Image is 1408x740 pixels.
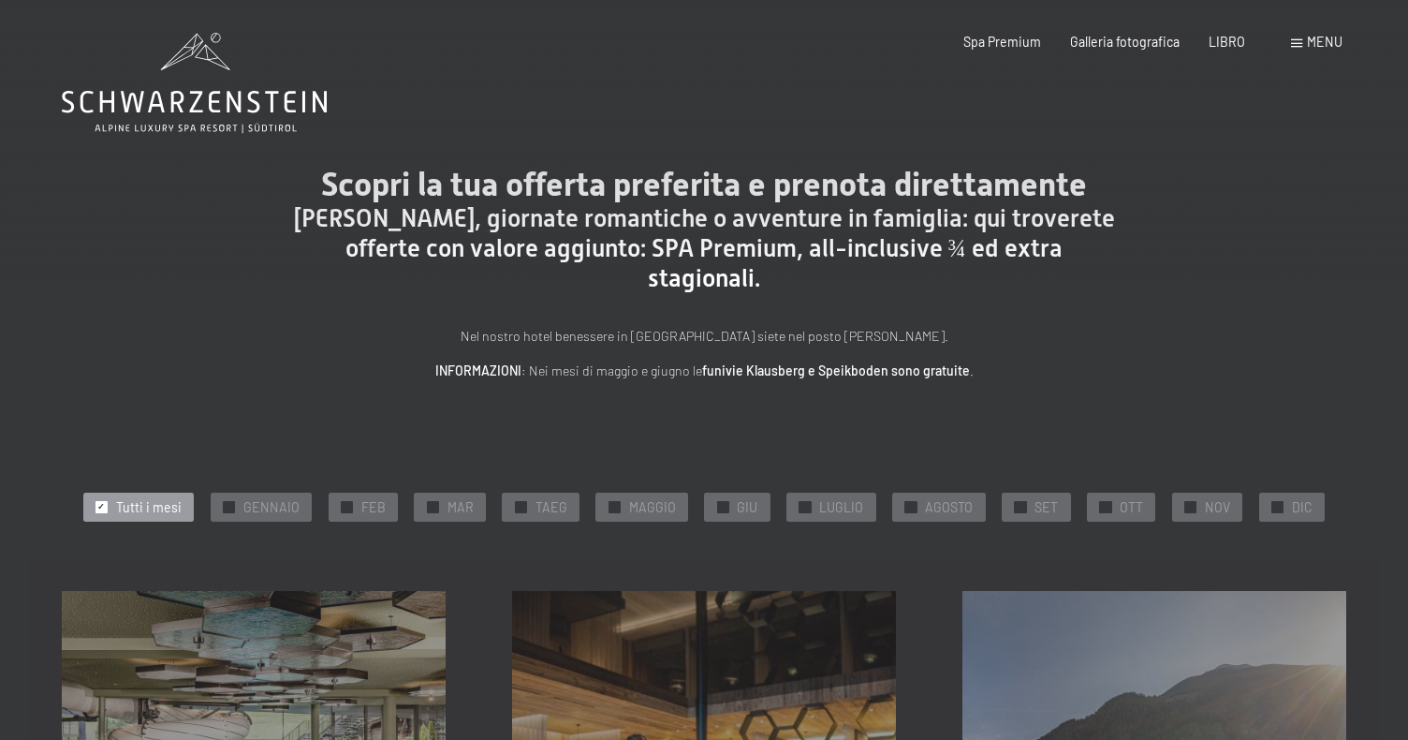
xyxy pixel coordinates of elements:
font: ✓ [1102,501,1109,511]
font: ✓ [907,501,915,511]
a: LIBRO [1209,34,1245,50]
font: SET [1034,499,1058,515]
font: ✓ [801,501,809,511]
font: TAEG [535,499,567,515]
font: ✓ [1187,501,1195,511]
font: Nel nostro hotel benessere in [GEOGRAPHIC_DATA] siete nel posto [PERSON_NAME]. [461,328,948,344]
font: ✓ [517,501,524,511]
a: Galleria fotografica [1070,34,1180,50]
font: GIU [737,499,757,515]
a: Spa Premium [963,34,1041,50]
font: OTT [1120,499,1143,515]
font: ✓ [429,501,436,511]
font: [PERSON_NAME], giornate romantiche o avventure in famiglia: qui troverete offerte con valore aggi... [294,204,1115,291]
font: ✓ [97,501,105,511]
font: INFORMAZIONI [435,363,521,378]
font: Tutti i mesi [116,499,182,515]
font: MAGGIO [629,499,676,515]
font: LUGLIO [819,499,863,515]
font: . [970,363,974,378]
font: ✓ [1274,501,1282,511]
font: ✓ [719,501,726,511]
font: ✓ [610,501,618,511]
font: NOV [1205,499,1230,515]
font: MAR [447,499,474,515]
font: GENNAIO [243,499,300,515]
font: ✓ [1017,501,1024,511]
font: AGOSTO [925,499,973,515]
font: menu [1307,34,1342,50]
font: funivie Klausberg e Speikboden sono gratuite [702,363,970,378]
font: FEB [361,499,386,515]
font: ✓ [225,501,232,511]
font: DIC [1292,499,1313,515]
font: : Nei mesi di maggio e giugno le [521,363,702,378]
font: Scopri la tua offerta preferita e prenota direttamente [321,165,1087,203]
font: ✓ [343,501,350,511]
